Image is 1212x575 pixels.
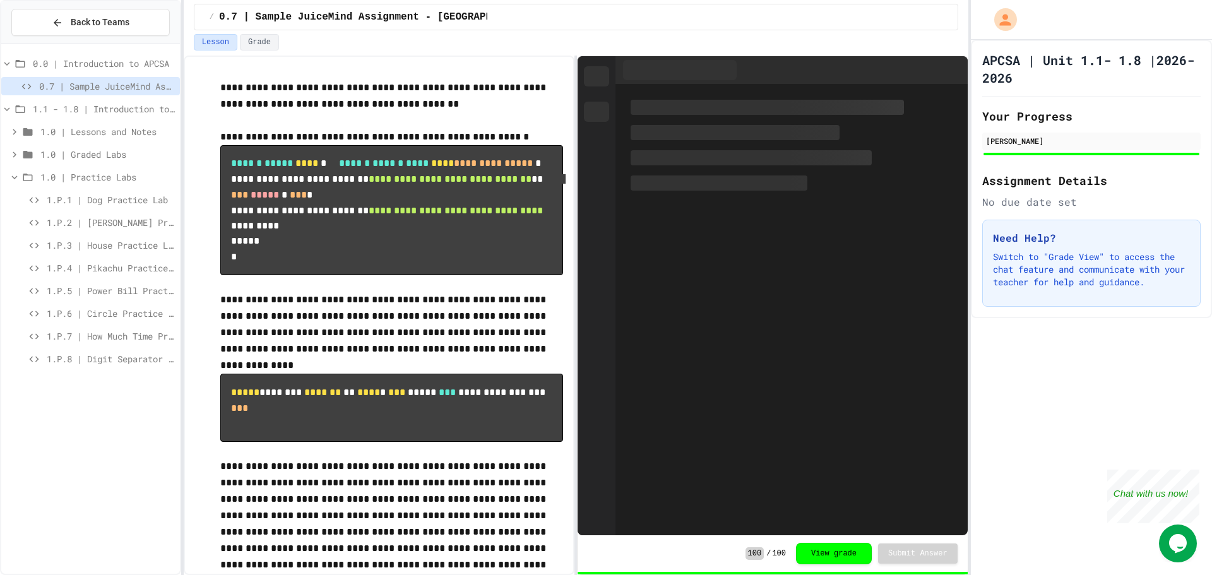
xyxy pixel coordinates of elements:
span: 1.1 - 1.8 | Introduction to Java [33,102,175,116]
button: Back to Teams [11,9,170,36]
h1: APCSA | Unit 1.1- 1.8 |2026-2026 [982,51,1201,86]
h2: Your Progress [982,107,1201,125]
span: 1.P.1 | Dog Practice Lab [47,193,175,206]
span: 1.P.3 | House Practice Lab [47,239,175,252]
h2: Assignment Details [982,172,1201,189]
span: 1.0 | Lessons and Notes [40,125,175,138]
span: / [766,548,771,559]
span: 0.0 | Introduction to APCSA [33,57,175,70]
h3: Need Help? [993,230,1190,246]
span: 1.0 | Practice Labs [40,170,175,184]
span: 100 [772,548,786,559]
span: 1.P.8 | Digit Separator Practice Lab [47,352,175,365]
span: Submit Answer [888,548,948,559]
span: 1.0 | Graded Labs [40,148,175,161]
button: Grade [240,34,279,50]
span: Back to Teams [71,16,129,29]
span: 100 [746,547,764,560]
iframe: chat widget [1107,470,1199,523]
span: 0.7 | Sample JuiceMind Assignment - [GEOGRAPHIC_DATA] [39,80,175,93]
span: 1.P.4 | Pikachu Practice Lab [47,261,175,275]
div: [PERSON_NAME] [986,135,1197,146]
span: 1.P.2 | [PERSON_NAME] Practice Lab [47,216,175,229]
span: 1.P.7 | How Much Time Practice Lab [47,329,175,343]
button: View grade [796,543,872,564]
iframe: chat widget [1159,525,1199,562]
div: My Account [981,5,1020,34]
span: 1.P.5 | Power Bill Practice Lab [47,284,175,297]
p: Switch to "Grade View" to access the chat feature and communicate with your teacher for help and ... [993,251,1190,288]
button: Submit Answer [878,543,958,564]
span: 0.7 | Sample JuiceMind Assignment - [GEOGRAPHIC_DATA] [219,9,540,25]
span: / [210,12,214,22]
div: No due date set [982,194,1201,210]
span: 1.P.6 | Circle Practice Lab [47,307,175,320]
button: Lesson [194,34,237,50]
